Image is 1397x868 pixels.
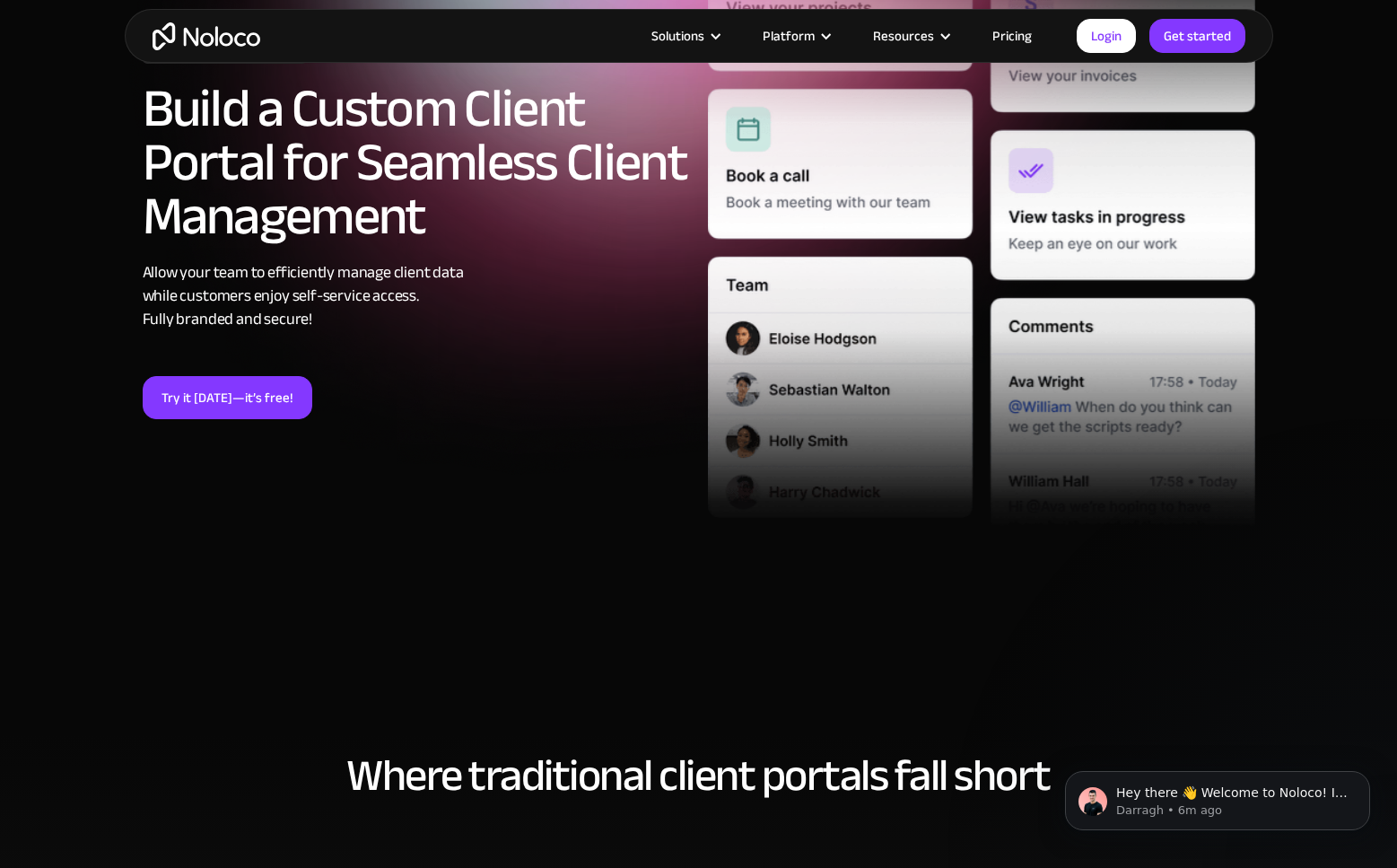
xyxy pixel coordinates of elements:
a: Pricing [970,24,1054,48]
h2: Where traditional client portals fall short [143,751,1255,800]
a: home [153,22,260,50]
div: Resources [851,24,970,48]
a: Try it [DATE]—it’s free! [143,376,312,419]
a: Get started [1149,19,1245,53]
div: Solutions [629,24,740,48]
div: Platform [740,24,851,48]
h2: Build a Custom Client Portal for Seamless Client Management [143,82,690,243]
iframe: Intercom notifications message [1038,733,1397,859]
div: Allow your team to efficiently manage client data while customers enjoy self-service access. Full... [143,261,690,331]
div: Platform [763,24,815,48]
div: Solutions [651,24,704,48]
a: Login [1077,19,1136,53]
div: Resources [873,24,934,48]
